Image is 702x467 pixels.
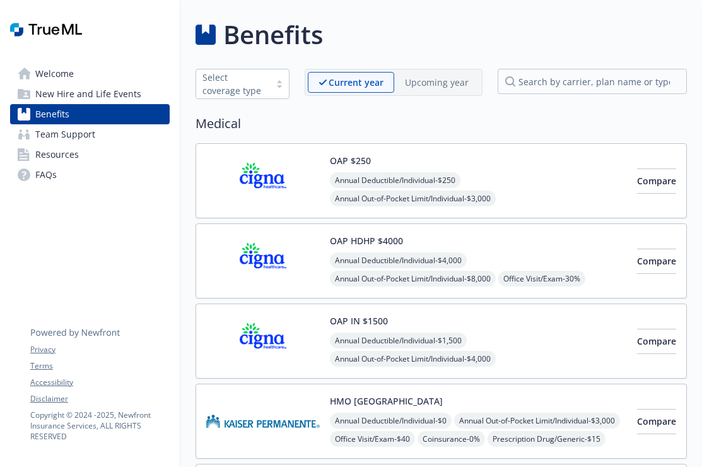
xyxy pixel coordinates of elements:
img: Kaiser Permanente Insurance Company carrier logo [206,394,320,448]
span: Prescription Drug/Generic - $15 [488,431,605,447]
span: Annual Deductible/Individual - $4,000 [330,252,467,268]
div: Select coverage type [202,71,264,97]
a: Benefits [10,104,170,124]
a: Disclaimer [30,393,169,405]
a: Privacy [30,344,169,355]
a: Resources [10,145,170,165]
a: Accessibility [30,377,169,388]
button: OAP HDHP $4000 [330,234,403,247]
img: CIGNA carrier logo [206,314,320,368]
p: Upcoming year [405,76,469,89]
button: OAP $250 [330,154,371,167]
button: Compare [637,329,676,354]
span: Team Support [35,124,95,145]
span: Annual Deductible/Individual - $250 [330,172,460,188]
span: Compare [637,335,676,347]
span: New Hire and Life Events [35,84,141,104]
span: Annual Out-of-Pocket Limit/Individual - $3,000 [330,191,496,206]
span: Annual Out-of-Pocket Limit/Individual - $3,000 [454,413,620,429]
a: New Hire and Life Events [10,84,170,104]
span: Compare [637,255,676,267]
p: Current year [329,76,383,89]
span: Annual Deductible/Individual - $1,500 [330,333,467,348]
span: Annual Deductible/Individual - $0 [330,413,452,429]
img: CIGNA carrier logo [206,234,320,288]
a: Terms [30,360,169,372]
span: Compare [637,175,676,187]
span: Coinsurance - 0% [418,431,485,447]
a: FAQs [10,165,170,185]
p: Copyright © 2024 - 2025 , Newfront Insurance Services, ALL RIGHTS RESERVED [30,410,169,442]
button: Compare [637,249,676,274]
span: Annual Out-of-Pocket Limit/Individual - $8,000 [330,271,496,287]
span: Annual Out-of-Pocket Limit/Individual - $4,000 [330,351,496,367]
button: Compare [637,409,676,434]
a: Welcome [10,64,170,84]
span: Compare [637,415,676,427]
h2: Medical [196,114,687,133]
span: Office Visit/Exam - $40 [330,431,415,447]
h1: Benefits [223,16,323,54]
button: OAP IN $1500 [330,314,388,328]
img: CIGNA carrier logo [206,154,320,208]
button: Compare [637,168,676,194]
span: Welcome [35,64,74,84]
span: Office Visit/Exam - 30% [498,271,585,287]
button: HMO [GEOGRAPHIC_DATA] [330,394,443,408]
a: Team Support [10,124,170,145]
span: Benefits [35,104,69,124]
span: Resources [35,145,79,165]
input: search by carrier, plan name or type [498,69,687,94]
span: FAQs [35,165,57,185]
